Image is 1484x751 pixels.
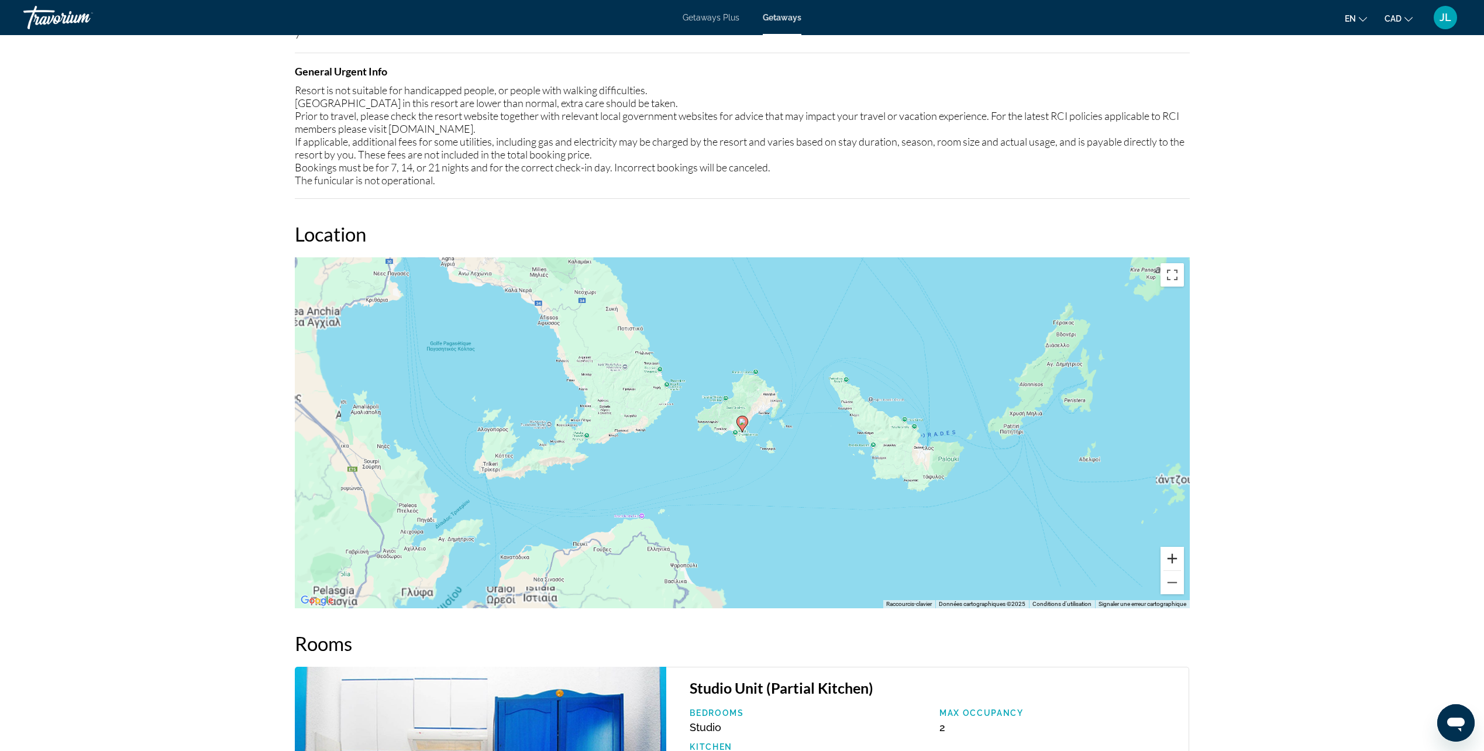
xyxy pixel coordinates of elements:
[939,601,1025,607] span: Données cartographiques ©2025
[1440,12,1451,23] span: JL
[1161,547,1184,570] button: Zoom avant
[683,13,739,22] a: Getaways Plus
[295,65,1190,78] h4: General Urgent Info
[295,84,1190,187] div: Resort is not suitable for handicapped people, or people with walking difficulties. [GEOGRAPHIC_D...
[23,2,140,33] a: Travorium
[939,708,1177,718] p: Max Occupancy
[298,593,336,608] a: Ouvrir cette zone dans Google Maps (s'ouvre dans une nouvelle fenêtre)
[1430,5,1461,30] button: User Menu
[1099,601,1186,607] a: Signaler une erreur cartographique
[690,679,1177,697] h3: Studio Unit (Partial Kitchen)
[690,708,928,718] p: Bedrooms
[1161,263,1184,287] button: Basculer en plein écran
[298,593,336,608] img: Google
[763,13,801,22] a: Getaways
[690,721,721,733] span: Studio
[1385,14,1402,23] span: CAD
[886,600,932,608] button: Raccourcis-clavier
[1161,571,1184,594] button: Zoom arrière
[1032,601,1092,607] a: Conditions d'utilisation (s'ouvre dans un nouvel onglet)
[1345,10,1367,27] button: Change language
[1345,14,1356,23] span: en
[1385,10,1413,27] button: Change currency
[1437,704,1475,742] iframe: Bouton de lancement de la fenêtre de messagerie
[295,222,1190,246] h2: Location
[939,721,945,733] span: 2
[295,632,1190,655] h2: Rooms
